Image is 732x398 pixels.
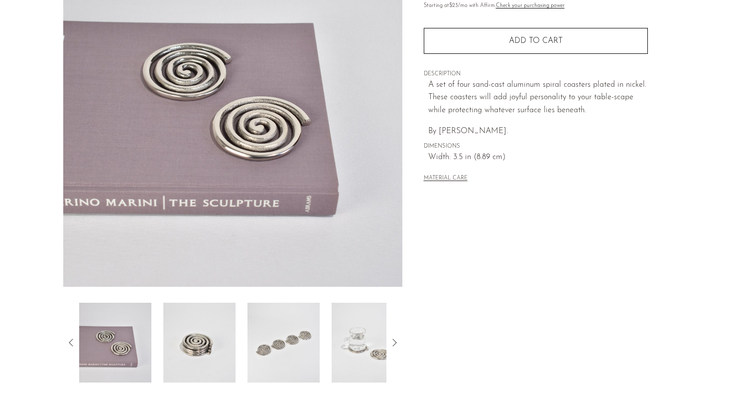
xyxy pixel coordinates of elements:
span: A set of four sand-cast aluminum spiral coasters plated in nickel. These coasters will add joyful... [428,81,646,114]
img: Spiral Coasters [332,303,404,383]
span: By [PERSON_NAME]. [428,127,508,135]
button: Add to cart [424,28,648,54]
span: $23 [449,3,458,8]
p: Starting at /mo with Affirm. [424,1,648,10]
span: DIMENSIONS [424,142,648,151]
img: Spiral Coasters [247,303,320,383]
span: Width: 3.5 in (8.89 cm) [428,151,648,164]
span: DESCRIPTION [424,70,648,79]
span: Add to cart [509,37,563,45]
button: MATERIAL CARE [424,175,468,183]
img: Spiral Coasters [79,303,151,383]
img: Spiral Coasters [163,303,236,383]
a: Check your purchasing power - Learn more about Affirm Financing (opens in modal) [496,3,565,8]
